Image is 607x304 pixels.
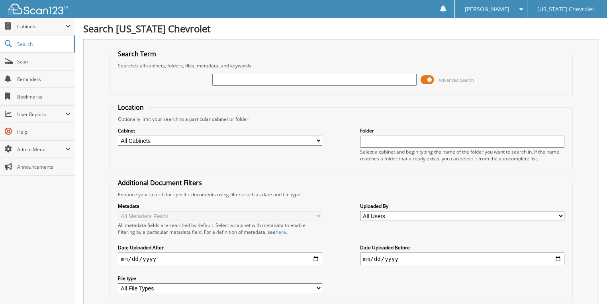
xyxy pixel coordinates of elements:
[537,7,594,12] span: [US_STATE] Chevrolet
[8,4,68,14] img: scan123-logo-white.svg
[360,244,565,251] label: Date Uploaded Before
[118,127,323,134] label: Cabinet
[360,253,565,265] input: end
[17,58,71,65] span: Scan
[114,191,569,198] div: Enhance your search for specific documents using filters such as date and file type.
[114,178,206,187] legend: Additional Document Filters
[114,103,148,112] legend: Location
[118,244,323,251] label: Date Uploaded After
[567,266,607,304] iframe: Chat Widget
[118,275,323,282] label: File type
[17,41,70,47] span: Search
[17,93,71,100] span: Bookmarks
[17,111,65,118] span: User Reports
[118,203,323,209] label: Metadata
[17,128,71,135] span: Help
[17,164,71,170] span: Announcements
[118,253,323,265] input: start
[276,229,286,235] a: here
[114,49,160,58] legend: Search Term
[360,148,565,162] div: Select a cabinet and begin typing the name of the folder you want to search in. If the name match...
[114,116,569,122] div: Optionally limit your search to a particular cabinet or folder
[439,77,474,83] span: Advanced Search
[83,22,599,35] h1: Search [US_STATE] Chevrolet
[17,23,65,30] span: Cabinets
[360,203,565,209] label: Uploaded By
[465,7,509,12] span: [PERSON_NAME]
[118,222,323,235] div: All metadata fields are searched by default. Select a cabinet with metadata to enable filtering b...
[360,127,565,134] label: Folder
[17,76,71,83] span: Reminders
[114,62,569,69] div: Searches all cabinets, folders, files, metadata, and keywords
[17,146,65,153] span: Admin Menu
